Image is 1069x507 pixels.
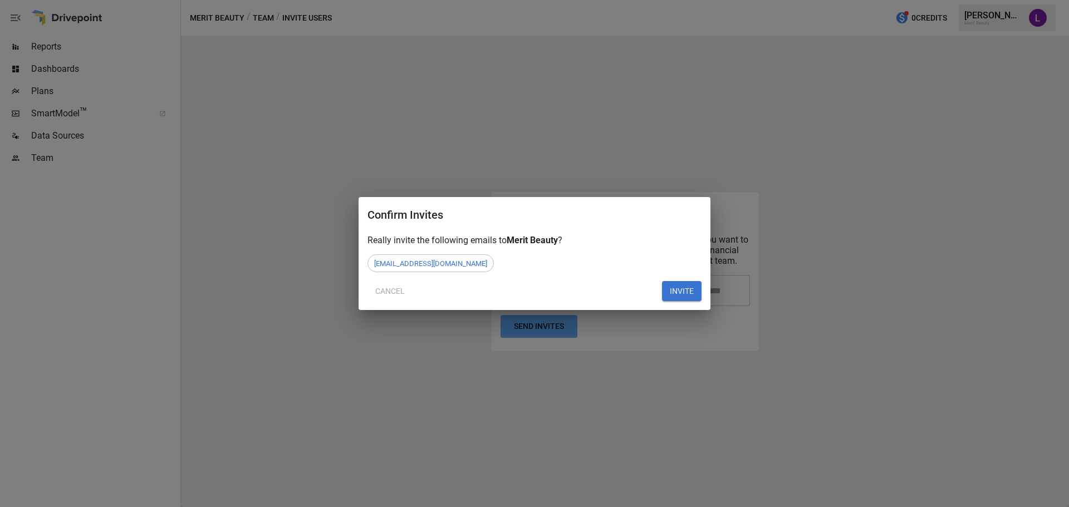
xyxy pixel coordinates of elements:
span: [EMAIL_ADDRESS][DOMAIN_NAME] [368,259,493,268]
div: Really invite the following emails to ? [367,235,702,245]
h2: Confirm Invites [367,206,702,235]
span: Merit Beauty [507,235,558,245]
button: INVITE [662,281,702,301]
button: Cancel [367,281,413,301]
